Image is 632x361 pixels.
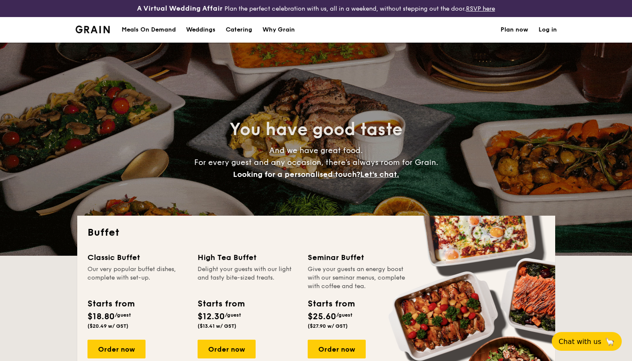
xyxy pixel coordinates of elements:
[308,340,366,358] div: Order now
[262,17,295,43] div: Why Grain
[308,265,408,291] div: Give your guests an energy boost with our seminar menus, complete with coffee and tea.
[137,3,223,14] h4: A Virtual Wedding Affair
[198,323,236,329] span: ($13.41 w/ GST)
[105,3,527,14] div: Plan the perfect celebration with us, all in a weekend, without stepping out the door.
[308,297,354,310] div: Starts from
[225,312,241,318] span: /guest
[198,340,256,358] div: Order now
[226,17,252,43] h1: Catering
[308,312,336,322] span: $25.60
[552,332,622,351] button: Chat with us🦙
[87,340,146,358] div: Order now
[559,338,601,346] span: Chat with us
[360,170,399,179] span: Let's chat.
[87,265,187,291] div: Our very popular buffet dishes, complete with set-up.
[501,17,528,43] a: Plan now
[539,17,557,43] a: Log in
[198,312,225,322] span: $12.30
[198,297,244,310] div: Starts from
[87,226,545,240] h2: Buffet
[194,146,438,179] span: And we have great food. For every guest and any occasion, there’s always room for Grain.
[87,312,115,322] span: $18.80
[115,312,131,318] span: /guest
[466,5,495,12] a: RSVP here
[230,119,402,140] span: You have good taste
[87,251,187,263] div: Classic Buffet
[198,265,297,291] div: Delight your guests with our light and tasty bite-sized treats.
[198,251,297,263] div: High Tea Buffet
[87,297,134,310] div: Starts from
[122,17,176,43] div: Meals On Demand
[186,17,216,43] div: Weddings
[221,17,257,43] a: Catering
[257,17,300,43] a: Why Grain
[116,17,181,43] a: Meals On Demand
[87,323,128,329] span: ($20.49 w/ GST)
[605,337,615,347] span: 🦙
[233,170,360,179] span: Looking for a personalised touch?
[308,323,348,329] span: ($27.90 w/ GST)
[308,251,408,263] div: Seminar Buffet
[76,26,110,33] img: Grain
[181,17,221,43] a: Weddings
[336,312,352,318] span: /guest
[76,26,110,33] a: Logotype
